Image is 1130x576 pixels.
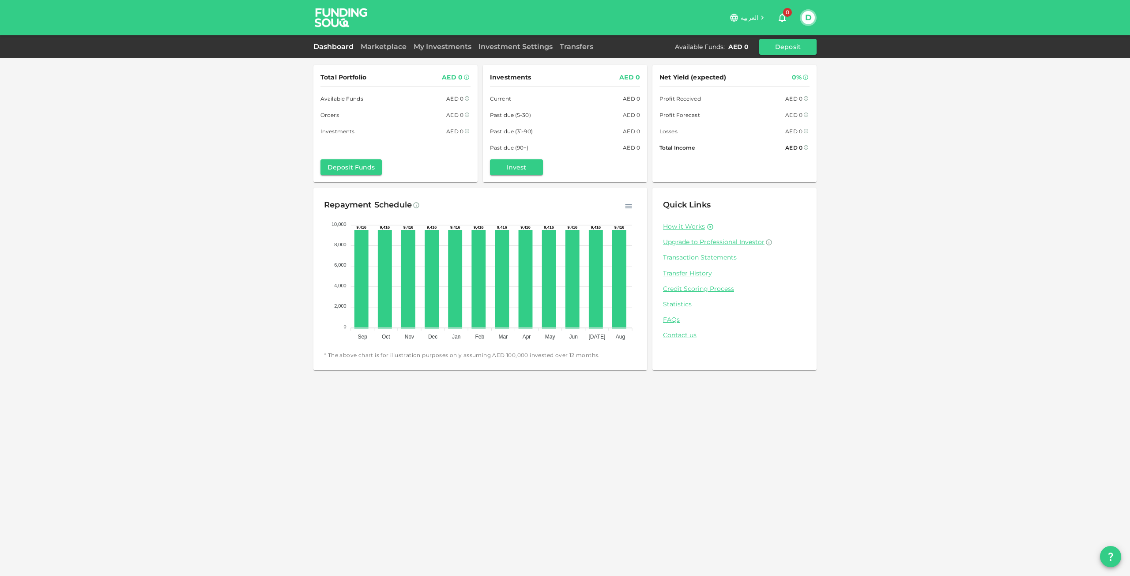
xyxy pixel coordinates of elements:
a: Transaction Statements [663,253,806,262]
tspan: Feb [475,334,484,340]
span: Investments [490,72,531,83]
button: Deposit Funds [320,159,382,175]
button: 0 [773,9,791,26]
span: العربية [741,14,758,22]
div: AED 0 [619,72,640,83]
a: Transfer History [663,269,806,278]
span: Past due (31-90) [490,127,533,136]
div: AED 0 [446,94,463,103]
span: Total Income [659,143,695,152]
tspan: Jan [452,334,460,340]
a: Marketplace [357,42,410,51]
span: Upgrade to Professional Investor [663,238,765,246]
span: Investments [320,127,354,136]
a: How it Works [663,222,705,231]
div: AED 0 [623,143,640,152]
button: Invest [490,159,543,175]
span: Orders [320,110,339,120]
a: FAQs [663,316,806,324]
div: AED 0 [785,94,802,103]
div: AED 0 [785,127,802,136]
button: D [802,11,815,24]
tspan: 6,000 [334,262,347,267]
div: AED 0 [785,110,802,120]
a: Transfers [556,42,597,51]
a: Credit Scoring Process [663,285,806,293]
span: Available Funds [320,94,363,103]
tspan: Nov [405,334,414,340]
a: Statistics [663,300,806,309]
div: Repayment Schedule [324,198,412,212]
tspan: Jun [569,334,578,340]
span: Current [490,94,511,103]
div: AED 0 [446,127,463,136]
a: Contact us [663,331,806,339]
div: Available Funds : [675,42,725,51]
a: My Investments [410,42,475,51]
div: AED 0 [623,110,640,120]
span: 0 [783,8,792,17]
tspan: 10,000 [331,222,347,227]
div: AED 0 [728,42,749,51]
div: AED 0 [785,143,802,152]
tspan: Oct [382,334,390,340]
tspan: Apr [523,334,531,340]
tspan: Sep [358,334,368,340]
span: Profit Received [659,94,701,103]
div: AED 0 [623,94,640,103]
span: Past due (5-30) [490,110,531,120]
span: Past due (90+) [490,143,529,152]
span: * The above chart is for illustration purposes only assuming AED 100,000 invested over 12 months. [324,351,637,360]
tspan: [DATE] [588,334,605,340]
div: AED 0 [446,110,463,120]
button: Deposit [759,39,817,55]
div: AED 0 [623,127,640,136]
tspan: Aug [616,334,625,340]
span: Quick Links [663,200,711,210]
tspan: Mar [499,334,508,340]
span: Profit Forecast [659,110,700,120]
tspan: 2,000 [334,303,347,309]
span: Losses [659,127,678,136]
tspan: 4,000 [334,283,347,288]
tspan: Dec [428,334,437,340]
tspan: 0 [344,324,347,329]
span: Total Portfolio [320,72,366,83]
a: Upgrade to Professional Investor [663,238,806,246]
a: Dashboard [313,42,357,51]
a: Investment Settings [475,42,556,51]
tspan: May [545,334,555,340]
div: AED 0 [442,72,463,83]
tspan: 8,000 [334,242,347,247]
div: 0% [792,72,802,83]
button: question [1100,546,1121,567]
span: Net Yield (expected) [659,72,727,83]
